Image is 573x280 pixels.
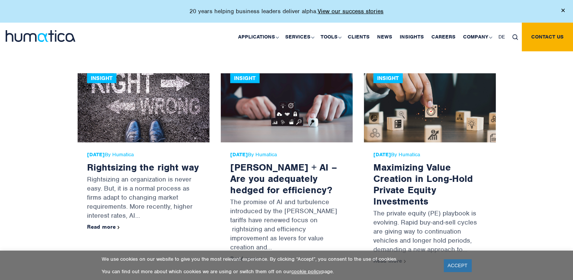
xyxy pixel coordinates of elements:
[373,23,396,51] a: News
[373,73,403,83] div: Insight
[522,23,573,51] a: Contact us
[317,23,344,51] a: Tools
[512,34,518,40] img: search_icon
[78,73,209,142] img: Rightsizing the right way
[291,268,321,275] a: cookie policy
[230,151,248,158] strong: [DATE]
[87,161,199,173] a: Rightsizing the right way
[230,152,343,158] span: By Humatica
[373,161,473,207] a: Maximizing Value Creation in Long-Hold Private Equity Investments
[6,30,75,42] img: logo
[118,226,120,229] img: arrowicon
[281,23,317,51] a: Services
[234,23,281,51] a: Applications
[87,173,200,224] p: Rightsizing an organization is never easy. But, it is a normal process as firms adapt to changing...
[189,8,384,15] p: 20 years helping business leaders deliver alpha.
[102,256,434,262] p: We use cookies on our website to give you the most relevant experience. By clicking “Accept”, you...
[364,73,496,142] img: Maximizing Value Creation in Long-Hold Private Equity Investments
[495,23,509,51] a: DE
[428,23,459,51] a: Careers
[318,8,384,15] a: View our success stories
[87,151,105,158] strong: [DATE]
[102,268,434,275] p: You can find out more about which cookies we are using or switch them off on our page.
[373,207,486,258] p: The private equity (PE) playbook is evolving. Rapid buy-and-sell cycles are giving way to continu...
[230,161,337,196] a: [PERSON_NAME] + AI – Are you adequately hedged for efficiency?
[87,223,120,230] a: Read more
[87,152,200,158] span: By Humatica
[373,152,486,158] span: By Humatica
[444,259,471,272] a: ACCEPT
[230,73,260,83] div: Insight
[221,73,353,142] img: Trump + AI – Are you adequately hedged for efficiency?
[498,34,505,40] span: DE
[373,151,391,158] strong: [DATE]
[344,23,373,51] a: Clients
[396,23,428,51] a: Insights
[87,73,116,83] div: Insight
[459,23,495,51] a: Company
[230,195,343,255] p: The promise of AI and turbulence introduced by the [PERSON_NAME] tariffs have renewed focus on ri...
